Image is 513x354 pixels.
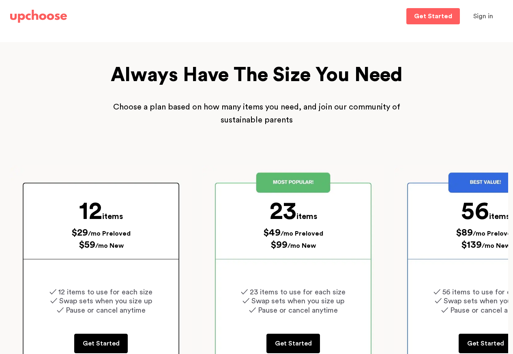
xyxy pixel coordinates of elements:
span: /mo Preloved [88,230,131,237]
span: Sign in [473,13,493,19]
span: /mo Preloved [281,230,323,237]
span: Choose a plan based on how many items you need, and join our community of sustainable parents [113,103,400,124]
span: ✓ Swap sets when you size up [50,297,152,305]
span: items [296,212,317,221]
span: 23 [270,199,296,223]
a: UpChoose [10,8,67,25]
span: items [489,212,510,221]
span: $59 [79,240,95,250]
span: items [102,212,123,221]
span: $89 [456,228,473,238]
span: $139 [461,240,482,250]
a: Get Started [266,334,320,353]
button: Sign in [463,8,503,24]
span: ✓ 12 items to use for each size [49,288,152,296]
span: ✓ Swap sets when you size up [243,297,344,305]
span: 12 [79,199,102,223]
span: /mo New [95,242,124,249]
span: /mo New [288,242,316,249]
p: Get Started [414,13,452,19]
p: Get Started [275,339,312,348]
span: /mo New [482,242,510,249]
a: Get Started [459,334,512,353]
img: UpChoose [10,10,67,23]
span: $49 [263,228,281,238]
span: 56 [461,199,489,223]
p: Get Started [467,339,504,348]
span: Always Have The Size You Need [111,65,403,85]
span: ✓ 23 items to use for each size [241,288,346,296]
span: $99 [270,240,288,250]
span: ✓ Pause or cancel anytime [249,307,338,314]
a: Get Started [406,8,460,24]
p: Get Started [83,339,120,348]
span: $29 [71,228,88,238]
span: ✓ Pause or cancel anytime [57,307,146,314]
a: Get Started [74,334,128,353]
